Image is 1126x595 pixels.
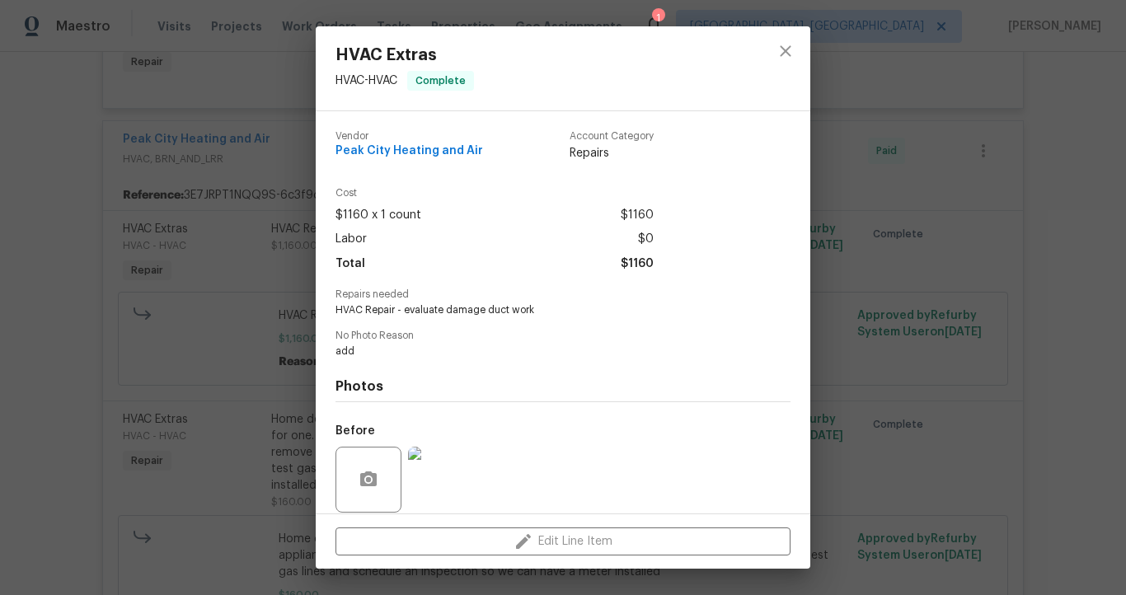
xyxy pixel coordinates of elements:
span: $0 [638,227,654,251]
span: $1160 x 1 count [335,204,421,227]
h4: Photos [335,378,791,395]
button: close [766,31,805,71]
span: Cost [335,188,654,199]
span: No Photo Reason [335,330,791,341]
span: Account Category [570,131,654,142]
span: Total [335,252,365,276]
span: add [335,344,745,358]
span: Vendor [335,131,483,142]
span: Repairs needed [335,289,791,300]
span: $1160 [621,204,654,227]
div: 1 [652,10,664,26]
span: HVAC Repair - evaluate damage duct work [335,303,745,317]
span: Complete [409,73,472,89]
span: HVAC Extras [335,46,474,64]
span: Repairs [570,145,654,162]
h5: Before [335,425,375,437]
span: Peak City Heating and Air [335,145,483,157]
span: $1160 [621,252,654,276]
span: HVAC - HVAC [335,75,397,87]
span: Labor [335,227,367,251]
